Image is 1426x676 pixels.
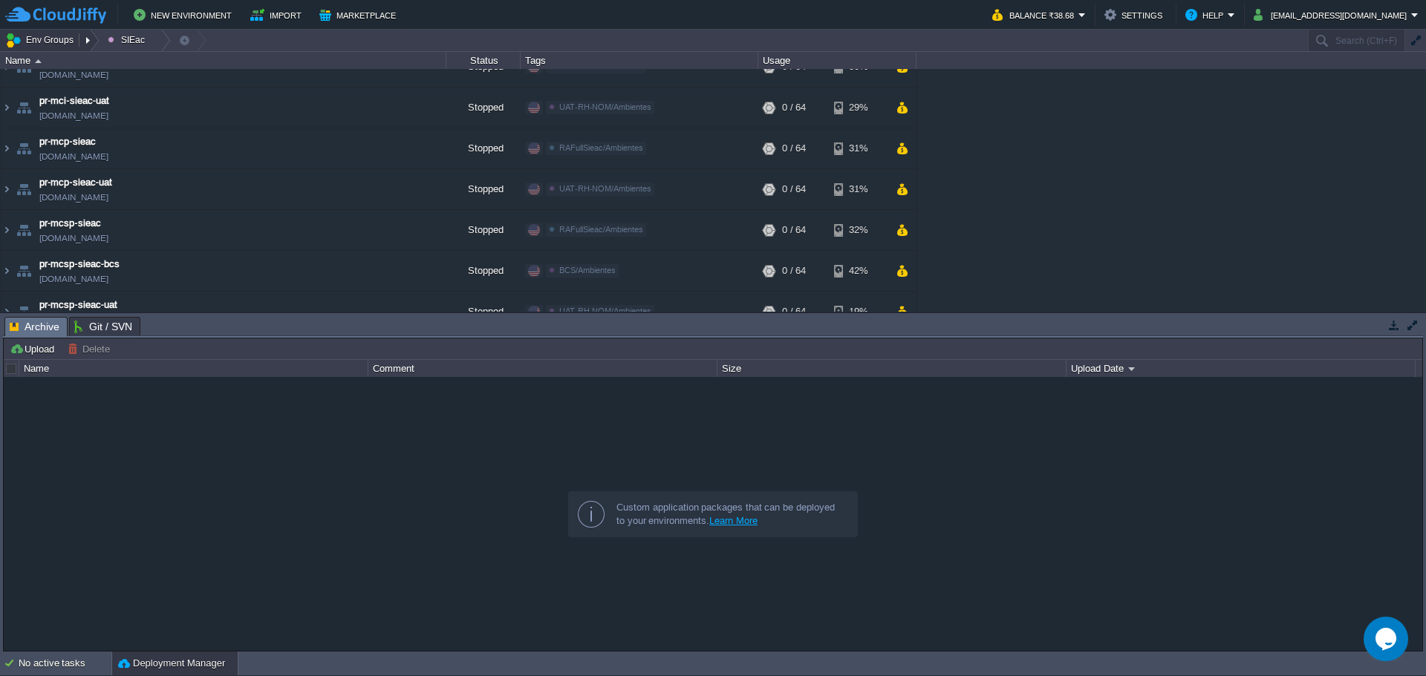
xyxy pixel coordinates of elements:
img: AMDAwAAAACH5BAEAAAAALAAAAAABAAEAAAICRAEAOw== [1,132,13,172]
a: pr-mcsp-sieac-uat [39,301,117,316]
div: 19% [834,295,882,335]
a: pr-mcp-sieac-uat [39,179,112,194]
div: Custom application packages that can be deployed to your environments. [616,501,845,528]
a: [DOMAIN_NAME] [39,194,108,209]
img: AMDAwAAAACH5BAEAAAAALAAAAAABAAEAAAICRAEAOw== [1,255,13,295]
img: AMDAwAAAACH5BAEAAAAALAAAAAABAAEAAAICRAEAOw== [1,50,13,91]
span: BCS/Ambientes [559,269,616,278]
div: 29% [834,91,882,131]
div: Size [718,360,1066,377]
button: Marketplace [319,6,400,24]
img: AMDAwAAAACH5BAEAAAAALAAAAAABAAEAAAICRAEAOw== [13,91,34,131]
img: AMDAwAAAACH5BAEAAAAALAAAAAABAAEAAAICRAEAOw== [13,295,34,335]
a: pr-mcp-sieac [39,138,96,153]
a: pr-mci-sieac-uat [39,97,109,112]
img: CloudJiffy [5,6,106,24]
button: Import [250,6,306,24]
div: Name [20,360,368,377]
div: 42% [834,255,882,295]
a: pr-mcsp-sieac [39,220,101,234]
div: Tags [521,52,758,69]
button: [EMAIL_ADDRESS][DOMAIN_NAME] [1254,6,1411,24]
img: AMDAwAAAACH5BAEAAAAALAAAAAABAAEAAAICRAEAOw== [13,132,34,172]
button: Settings [1104,6,1167,24]
div: 0 / 64 [782,295,806,335]
iframe: chat widget [1364,617,1411,661]
img: AMDAwAAAACH5BAEAAAAALAAAAAABAAEAAAICRAEAOw== [1,91,13,131]
button: Delete [68,342,114,355]
div: 0 / 64 [782,50,806,91]
div: No active tasks [19,652,111,675]
div: Stopped [446,91,521,131]
button: Deployment Manager [118,656,225,671]
div: Usage [759,52,916,69]
a: [DOMAIN_NAME] [39,275,108,290]
div: Stopped [446,50,521,91]
span: RAFullSieac/Ambientes [559,65,643,74]
img: AMDAwAAAACH5BAEAAAAALAAAAAABAAEAAAICRAEAOw== [13,173,34,213]
span: UAT-RH-NOM/Ambientes [559,106,651,115]
button: New Environment [134,6,236,24]
div: 30% [834,50,882,91]
a: [DOMAIN_NAME] [39,112,108,127]
button: Balance ₹38.68 [992,6,1078,24]
img: AMDAwAAAACH5BAEAAAAALAAAAAABAAEAAAICRAEAOw== [1,214,13,254]
span: Git / SVN [74,318,132,335]
button: Upload [10,342,59,355]
img: AMDAwAAAACH5BAEAAAAALAAAAAABAAEAAAICRAEAOw== [13,50,34,91]
div: 0 / 64 [782,214,806,254]
a: [DOMAIN_NAME] [39,234,108,249]
a: pr-mcsp-sieac-bcs [39,260,120,275]
img: AMDAwAAAACH5BAEAAAAALAAAAAABAAEAAAICRAEAOw== [13,214,34,254]
span: UAT-RH-NOM/Ambientes [559,310,651,319]
a: [DOMAIN_NAME] [39,153,108,168]
div: Stopped [446,214,521,254]
div: 31% [834,132,882,172]
div: Stopped [446,173,521,213]
div: 31% [834,173,882,213]
div: 0 / 64 [782,91,806,131]
span: Archive [10,318,59,336]
img: AMDAwAAAACH5BAEAAAAALAAAAAABAAEAAAICRAEAOw== [35,59,42,63]
div: Stopped [446,295,521,335]
div: Upload Date [1067,360,1415,377]
a: [DOMAIN_NAME] [39,71,108,86]
div: Status [447,52,520,69]
button: Env Groups [5,30,79,50]
div: 0 / 64 [782,173,806,213]
span: RAFullSieac/Ambientes [559,229,643,237]
div: Name [1,52,446,69]
div: Stopped [446,132,521,172]
img: AMDAwAAAACH5BAEAAAAALAAAAAABAAEAAAICRAEAOw== [13,255,34,295]
div: Stopped [446,255,521,295]
button: SIEac [108,30,150,50]
img: AMDAwAAAACH5BAEAAAAALAAAAAABAAEAAAICRAEAOw== [1,173,13,213]
a: Learn More [709,515,758,526]
div: 32% [834,214,882,254]
span: UAT-RH-NOM/Ambientes [559,188,651,197]
div: 0 / 64 [782,255,806,295]
img: AMDAwAAAACH5BAEAAAAALAAAAAABAAEAAAICRAEAOw== [1,295,13,335]
div: Comment [369,360,717,377]
div: 0 / 64 [782,132,806,172]
button: Help [1185,6,1228,24]
span: RAFullSieac/Ambientes [559,147,643,156]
